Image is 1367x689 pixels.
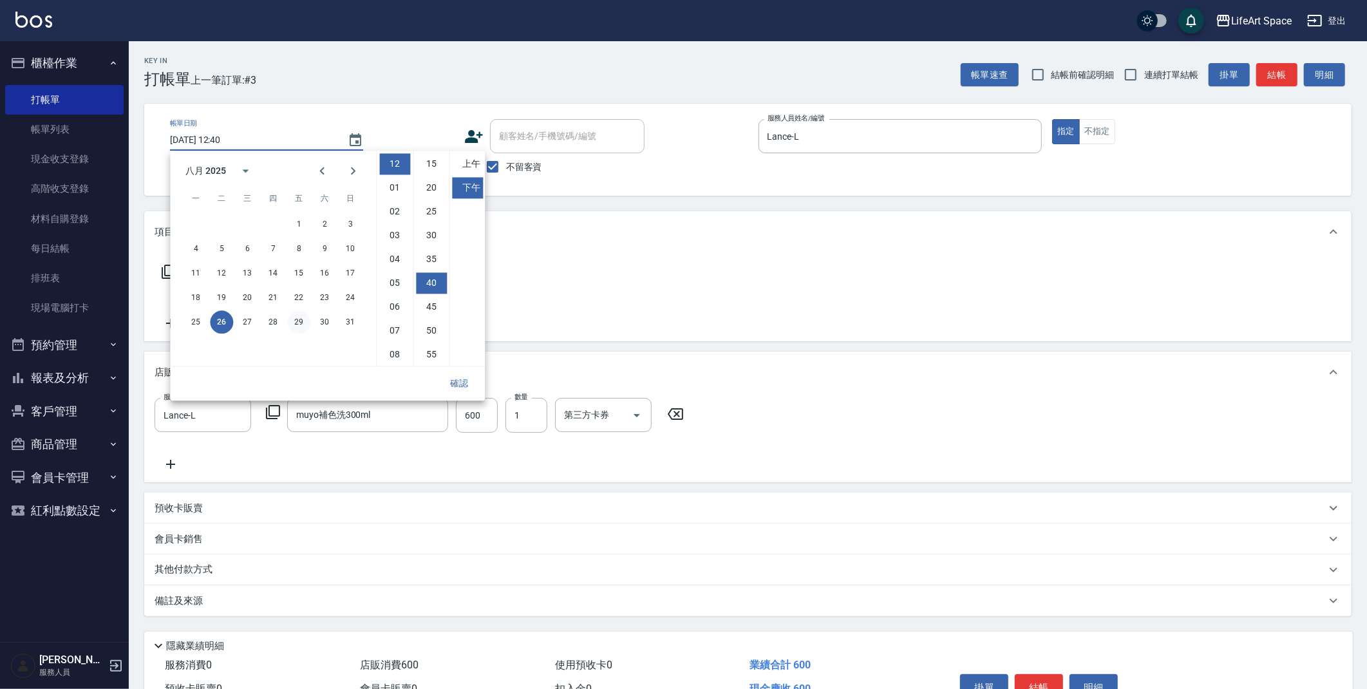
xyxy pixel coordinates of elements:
[184,310,207,334] button: 25
[416,296,447,317] li: 45 minutes
[287,261,310,285] button: 15
[5,361,124,395] button: 報表及分析
[339,212,362,236] button: 3
[155,502,203,515] p: 預收卡販賣
[165,659,212,671] span: 服務消費 0
[261,310,285,334] button: 28
[287,212,310,236] button: 1
[236,310,259,334] button: 27
[379,153,410,175] li: 12 hours
[514,392,528,402] label: 數量
[377,151,413,366] ul: Select hours
[5,174,124,203] a: 高階收支登錄
[164,392,220,402] label: 服務人員姓名/編號
[1052,119,1080,144] button: 指定
[287,286,310,309] button: 22
[184,185,207,211] span: 星期一
[5,428,124,461] button: 商品管理
[555,659,612,671] span: 使用預收卡 0
[1304,63,1345,87] button: 明細
[184,286,207,309] button: 18
[39,654,105,666] h5: [PERSON_NAME]
[144,524,1352,554] div: 會員卡銷售
[5,395,124,428] button: 客戶管理
[144,211,1352,252] div: 項目消費
[339,286,362,309] button: 24
[155,366,193,379] p: 店販銷售
[339,261,362,285] button: 17
[1209,63,1250,87] button: 掛單
[5,204,124,234] a: 材料自購登錄
[210,286,233,309] button: 19
[10,653,36,679] img: Person
[5,46,124,80] button: 櫃檯作業
[768,113,824,123] label: 服務人員姓名/編號
[5,461,124,495] button: 會員卡管理
[144,70,191,88] h3: 打帳單
[166,639,224,653] p: 隱藏業績明細
[379,320,410,341] li: 7 hours
[184,261,207,285] button: 11
[5,144,124,174] a: 現金收支登錄
[1231,13,1292,29] div: LifeArt Space
[155,563,219,577] p: 其他付款方式
[170,118,197,128] label: 帳單日期
[155,225,193,239] p: 項目消費
[313,212,336,236] button: 2
[144,554,1352,585] div: 其他付款方式
[287,310,310,334] button: 29
[379,177,410,198] li: 1 hours
[339,310,362,334] button: 31
[416,249,447,270] li: 35 minutes
[287,185,310,211] span: 星期五
[313,310,336,334] button: 30
[627,405,647,426] button: Open
[379,272,410,294] li: 5 hours
[5,115,124,144] a: 帳單列表
[306,155,337,186] button: Previous month
[379,344,410,365] li: 8 hours
[339,185,362,211] span: 星期日
[1144,68,1198,82] span: 連續打單結帳
[236,261,259,285] button: 13
[5,85,124,115] a: 打帳單
[313,286,336,309] button: 23
[1211,8,1297,34] button: LifeArt Space
[1256,63,1297,87] button: 結帳
[438,372,480,395] button: 確認
[313,185,336,211] span: 星期六
[506,160,542,174] span: 不留客資
[337,155,368,186] button: Next month
[452,153,483,175] li: 上午
[379,296,410,317] li: 6 hours
[236,185,259,211] span: 星期三
[416,320,447,341] li: 50 minutes
[144,493,1352,524] div: 預收卡販賣
[5,234,124,263] a: 每日結帳
[416,153,447,175] li: 15 minutes
[379,225,410,246] li: 3 hours
[15,12,52,28] img: Logo
[210,185,233,211] span: 星期二
[261,261,285,285] button: 14
[144,585,1352,616] div: 備註及來源
[1178,8,1204,33] button: save
[191,72,257,88] span: 上一筆訂單:#3
[452,177,483,198] li: 下午
[5,494,124,527] button: 紅利點數設定
[313,261,336,285] button: 16
[5,293,124,323] a: 現場電腦打卡
[5,263,124,293] a: 排班表
[416,272,447,294] li: 40 minutes
[236,286,259,309] button: 20
[261,286,285,309] button: 21
[230,155,261,186] button: calendar view is open, switch to year view
[360,659,419,671] span: 店販消費 600
[39,666,105,678] p: 服務人員
[144,57,191,65] h2: Key In
[313,237,336,260] button: 9
[449,151,485,366] ul: Select meridiem
[1079,119,1115,144] button: 不指定
[379,249,410,270] li: 4 hours
[961,63,1019,87] button: 帳單速查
